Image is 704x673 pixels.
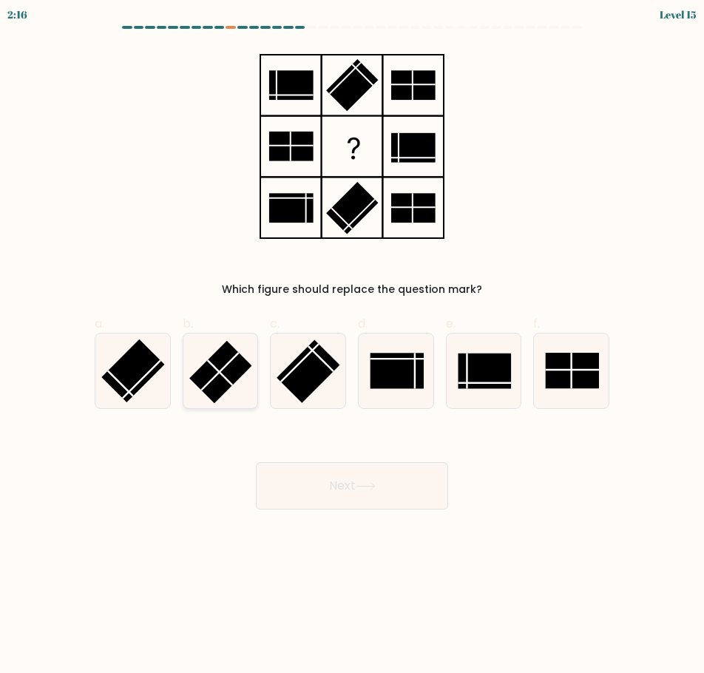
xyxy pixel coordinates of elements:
[533,315,540,332] span: f.
[358,315,368,332] span: d.
[95,315,104,332] span: a.
[183,315,193,332] span: b.
[660,7,697,22] div: Level 15
[270,315,280,332] span: c.
[256,462,448,510] button: Next
[104,282,600,297] div: Which figure should replace the question mark?
[446,315,456,332] span: e.
[7,7,27,22] div: 2:16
